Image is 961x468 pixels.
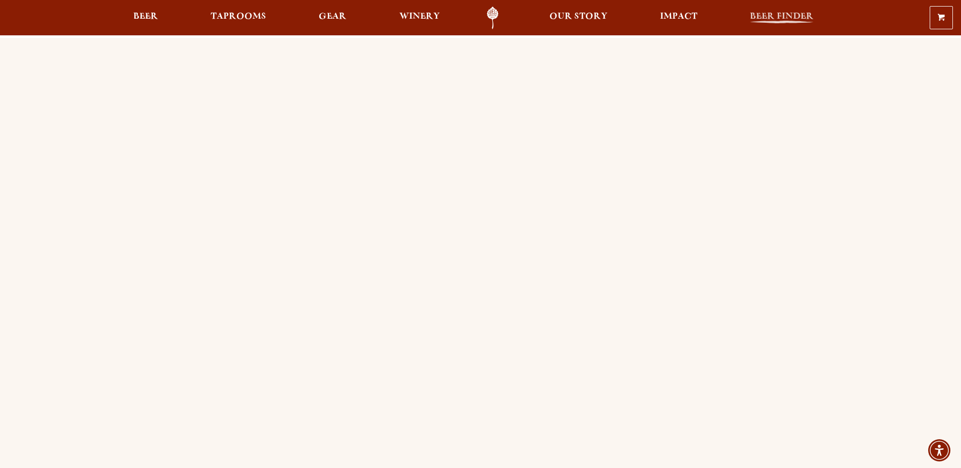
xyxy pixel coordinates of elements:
span: Beer Finder [750,13,814,21]
a: Impact [653,7,704,29]
span: Beer [133,13,158,21]
a: Gear [312,7,353,29]
a: Our Story [543,7,614,29]
a: Beer [127,7,165,29]
span: Our Story [549,13,608,21]
a: Taprooms [204,7,273,29]
span: Gear [319,13,346,21]
span: Winery [399,13,440,21]
span: Impact [660,13,697,21]
a: Beer Finder [743,7,820,29]
a: Odell Home [474,7,512,29]
a: Winery [393,7,446,29]
div: Accessibility Menu [928,439,950,461]
span: Taprooms [211,13,266,21]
